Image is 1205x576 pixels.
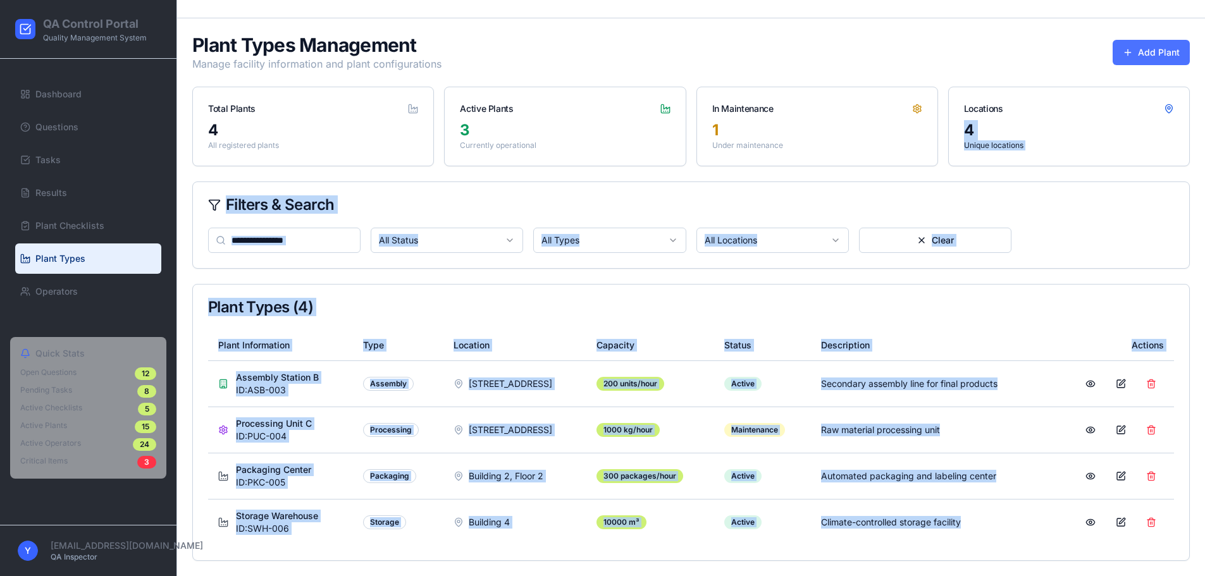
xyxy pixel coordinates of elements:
div: 12 [135,367,156,380]
span: Active Operators [20,438,81,451]
div: 300 packages/hour [596,469,683,483]
p: Raw material processing unit [821,424,1023,436]
p: Currently operational [460,140,670,150]
th: Location [443,330,586,360]
div: Total Plants [208,102,256,115]
button: Y[EMAIL_ADDRESS][DOMAIN_NAME]QA Inspector [10,536,166,566]
p: All registered plants [208,140,418,150]
span: Active Checklists [20,403,82,415]
p: Quality Management System [43,33,147,43]
div: Active [724,469,762,483]
div: Storage [363,515,406,529]
p: Under maintenance [712,140,922,150]
th: Capacity [586,330,714,360]
span: Quick Stats [35,347,85,360]
div: 10000 m³ [596,515,646,529]
div: Assembly [363,377,414,391]
h1: Plant Types Management [192,34,442,56]
span: Operators [35,285,78,298]
div: 8 [137,385,156,398]
p: ID: PUC-004 [236,430,312,443]
a: Dashboard [15,79,161,109]
div: 1 [712,120,922,140]
p: Secondary assembly line for final products [821,377,1023,390]
div: Active Plants [460,102,513,115]
div: 200 units/hour [596,377,664,391]
a: Plant Types [15,243,161,274]
span: Critical Items [20,456,68,469]
a: Questions [15,112,161,142]
a: Plant Checklists [15,211,161,241]
p: Unique locations [964,140,1174,150]
div: Active [724,515,762,529]
span: [STREET_ADDRESS] [469,377,552,390]
button: Add Plant [1113,40,1190,65]
th: Plant Information [208,330,353,360]
th: Status [714,330,811,360]
p: ID: ASB-003 [236,384,319,396]
div: 24 [133,438,156,451]
span: Questions [35,121,78,133]
span: Y [18,541,38,561]
p: ID: PKC-005 [236,476,311,489]
div: 1000 kg/hour [596,423,660,437]
span: [STREET_ADDRESS] [469,424,552,436]
div: Filters & Search [208,197,1174,212]
p: ID: SWH-006 [236,522,318,535]
div: Packaging [363,469,416,483]
div: Plant Types ( 4 ) [208,300,1174,315]
span: Open Questions [20,367,77,380]
div: 5 [138,403,156,415]
span: Results [35,187,67,199]
span: Active Plants [20,420,67,433]
th: Description [811,330,1046,360]
div: 4 [964,120,1174,140]
span: Dashboard [35,88,82,101]
p: QA Inspector [51,552,159,562]
p: Packaging Center [236,463,311,476]
span: Building 4 [469,516,510,529]
div: Maintenance [724,423,785,437]
p: [EMAIL_ADDRESS][DOMAIN_NAME] [51,539,159,552]
div: Processing [363,423,419,437]
th: Actions [1047,330,1174,360]
button: Clear [859,228,1011,253]
a: Operators [15,276,161,307]
a: Tasks [15,145,161,175]
p: Climate-controlled storage facility [821,516,1023,529]
span: Tasks [35,154,61,166]
div: 4 [208,120,418,140]
div: 15 [135,420,156,433]
div: 3 [137,456,156,469]
div: Locations [964,102,1003,115]
p: Assembly Station B [236,371,319,384]
div: In Maintenance [712,102,774,115]
p: Manage facility information and plant configurations [192,56,442,71]
h1: QA Control Portal [43,15,147,33]
p: Automated packaging and labeling center [821,470,1023,482]
p: Storage Warehouse [236,510,318,522]
a: Results [15,178,161,208]
span: Plant Checklists [35,219,104,232]
span: Building 2, Floor 2 [469,470,543,482]
span: Plant Types [35,252,85,265]
th: Type [353,330,444,360]
div: Active [724,377,762,391]
span: Pending Tasks [20,385,72,398]
div: 3 [460,120,670,140]
p: Processing Unit C [236,417,312,430]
